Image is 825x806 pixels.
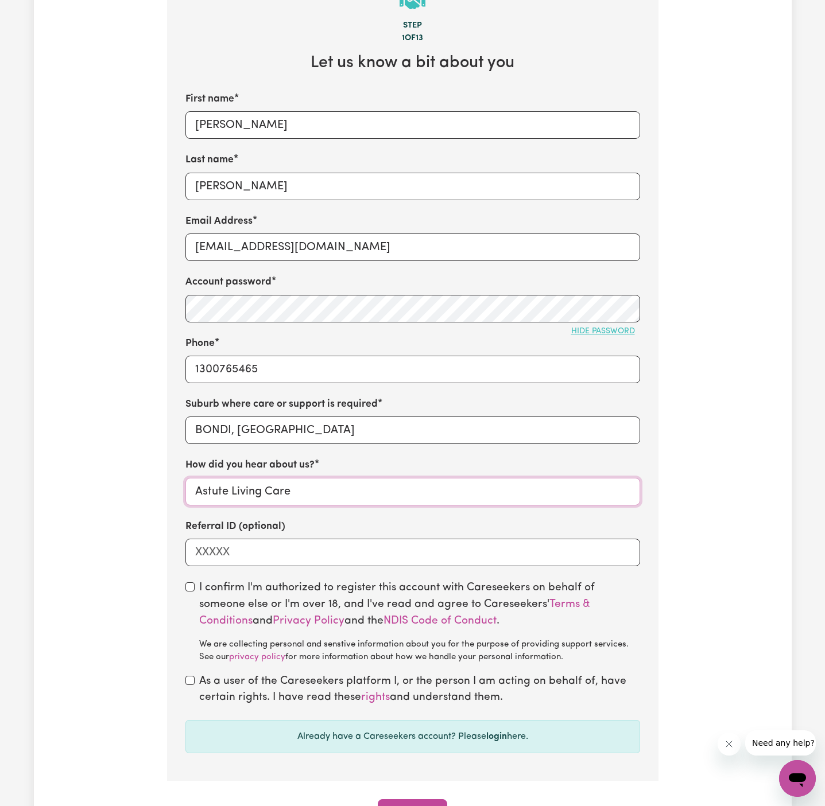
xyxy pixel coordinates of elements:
[185,416,640,444] input: e.g. North Bondi, New South Wales
[185,53,640,73] h2: Let us know a bit about you
[185,336,215,351] label: Phone
[185,539,640,566] input: XXXXX
[185,519,285,534] label: Referral ID (optional)
[566,322,640,340] button: Hide password
[571,327,635,336] span: Hide password
[199,673,640,707] label: As a user of the Careseekers platform I, or the person I am acting on behalf of, have certain rig...
[185,111,640,139] input: e.g. Diana
[185,458,315,473] label: How did you hear about us?
[185,720,640,753] div: Already have a Careseekers account? Please here.
[185,478,640,505] input: e.g. Google, word of mouth etc.
[185,173,640,200] input: e.g. Rigg
[718,733,741,756] iframe: Close message
[745,730,816,756] iframe: Message from company
[185,275,272,290] label: Account password
[361,692,390,703] a: rights
[384,616,497,626] a: NDIS Code of Conduct
[779,760,816,797] iframe: Button to launch messaging window
[185,32,640,45] div: 1 of 13
[185,397,378,412] label: Suburb where care or support is required
[229,653,285,661] a: privacy policy
[486,732,507,741] a: login
[199,580,640,664] label: I confirm I'm authorized to register this account with Careseekers on behalf of someone else or I...
[199,638,640,664] div: We are collecting personal and senstive information about you for the purpose of providing suppor...
[185,214,253,229] label: Email Address
[185,92,234,107] label: First name
[185,20,640,32] div: Step
[199,599,590,626] a: Terms & Conditions
[185,233,640,261] input: e.g. diana.rigg@yahoo.com.au
[273,616,344,626] a: Privacy Policy
[185,153,234,168] label: Last name
[185,356,640,383] input: e.g. 0412 345 678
